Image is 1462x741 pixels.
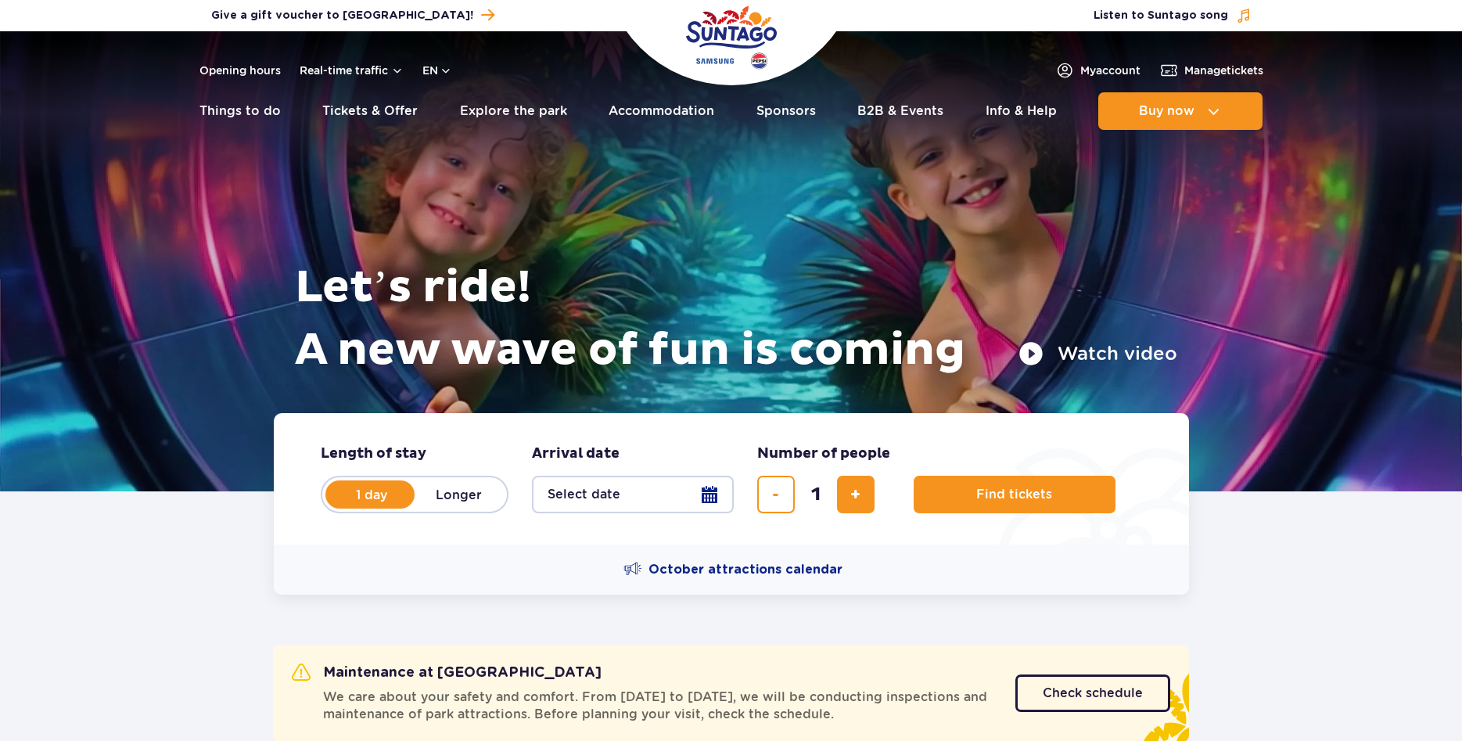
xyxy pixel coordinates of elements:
button: Buy now [1098,92,1263,130]
span: Give a gift voucher to [GEOGRAPHIC_DATA]! [211,8,473,23]
a: Myaccount [1055,61,1141,80]
label: Longer [415,478,504,511]
a: Opening hours [199,63,281,78]
a: Give a gift voucher to [GEOGRAPHIC_DATA]! [211,5,494,26]
button: add ticket [837,476,875,513]
span: Buy now [1139,104,1194,118]
a: B2B & Events [857,92,943,130]
a: October attractions calendar [623,560,842,579]
span: Manage tickets [1184,63,1263,78]
a: Things to do [199,92,281,130]
a: Sponsors [756,92,816,130]
a: Managetickets [1159,61,1263,80]
span: Listen to Suntago song [1094,8,1228,23]
span: Number of people [757,444,890,463]
span: We care about your safety and comfort. From [DATE] to [DATE], we will be conducting inspections a... [323,689,997,723]
span: Check schedule [1043,687,1143,700]
button: Find tickets [914,476,1115,513]
a: Accommodation [609,92,714,130]
label: 1 day [327,478,416,511]
button: en [422,63,452,78]
form: Planning your visit to Park of Poland [274,413,1189,545]
span: Arrival date [532,444,620,463]
span: October attractions calendar [648,561,842,578]
input: number of tickets [797,476,835,513]
h1: Let’s ride! A new wave of fun is coming [295,257,1177,382]
a: Tickets & Offer [322,92,418,130]
button: Listen to Suntago song [1094,8,1252,23]
a: Explore the park [460,92,567,130]
span: Find tickets [976,487,1052,502]
span: Length of stay [321,444,426,463]
button: Select date [532,476,734,513]
a: Check schedule [1015,674,1170,712]
span: My account [1080,63,1141,78]
h2: Maintenance at [GEOGRAPHIC_DATA] [292,664,602,682]
button: remove ticket [757,476,795,513]
button: Watch video [1018,341,1177,366]
a: Info & Help [986,92,1057,130]
button: Real-time traffic [300,64,404,77]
